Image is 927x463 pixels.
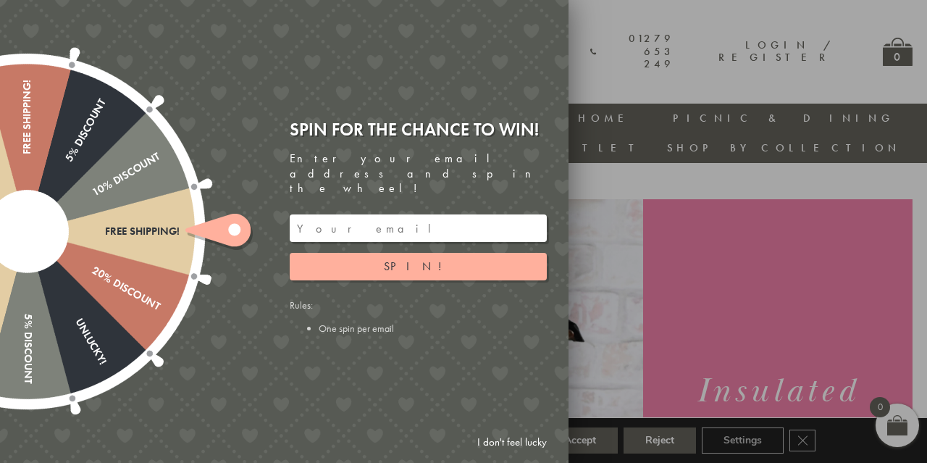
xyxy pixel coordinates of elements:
div: Free shipping! [21,80,33,232]
input: Your email [290,214,547,242]
li: One spin per email [319,322,547,335]
div: Unlucky! [22,228,109,366]
div: 20% Discount [24,226,162,313]
button: Spin! [290,253,547,280]
div: Rules: [290,299,547,335]
div: Spin for the chance to win! [290,118,547,141]
div: Free shipping! [28,225,180,238]
div: Enter your email address and spin the wheel! [290,151,547,196]
div: 5% Discount [22,96,109,234]
a: I don't feel lucky [470,429,554,456]
div: 5% Discount [21,232,33,384]
span: Spin! [384,259,453,274]
div: 10% Discount [24,150,162,237]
